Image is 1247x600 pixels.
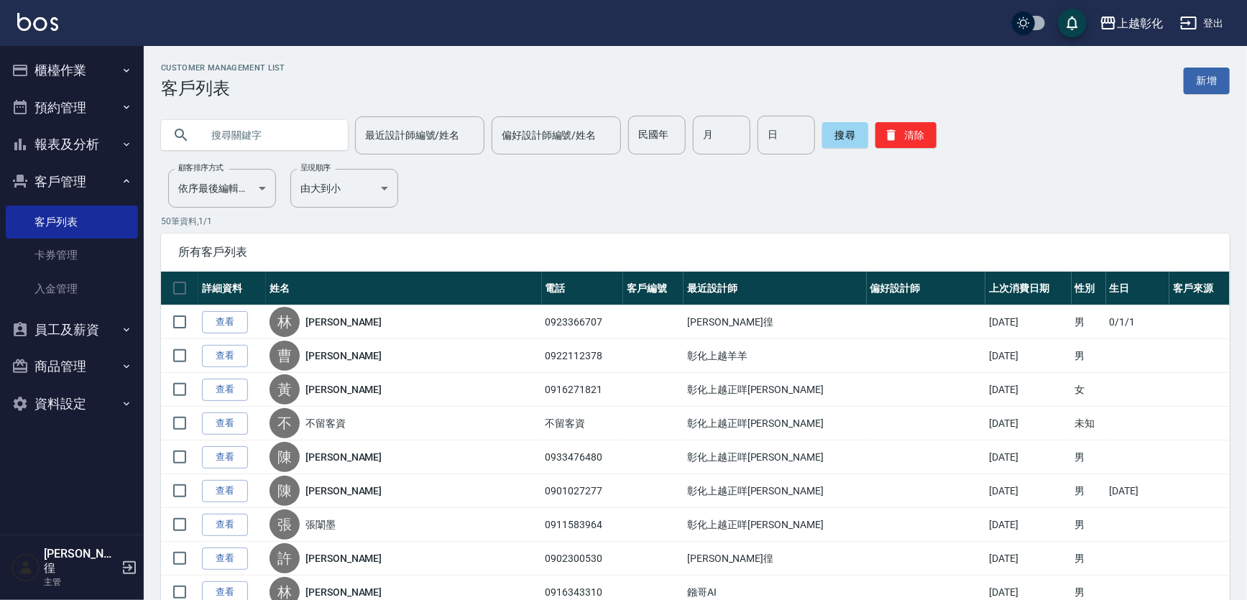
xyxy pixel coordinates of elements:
[1174,10,1230,37] button: 登出
[985,474,1071,508] td: [DATE]
[202,480,248,502] a: 查看
[202,514,248,536] a: 查看
[1184,68,1230,94] a: 新增
[305,450,382,464] a: [PERSON_NAME]
[1106,305,1170,339] td: 0/1/1
[202,345,248,367] a: 查看
[270,509,300,540] div: 張
[161,78,285,98] h3: 客戶列表
[44,576,117,589] p: 主管
[1072,542,1106,576] td: 男
[6,239,138,272] a: 卡券管理
[1058,9,1087,37] button: save
[270,408,300,438] div: 不
[168,169,276,208] div: 依序最後編輯時間
[875,122,937,148] button: 清除
[985,305,1071,339] td: [DATE]
[6,272,138,305] a: 入金管理
[684,542,866,576] td: [PERSON_NAME]徨
[985,373,1071,407] td: [DATE]
[542,474,624,508] td: 0901027277
[305,551,382,566] a: [PERSON_NAME]
[985,339,1071,373] td: [DATE]
[270,307,300,337] div: 林
[198,272,266,305] th: 詳細資料
[1072,272,1106,305] th: 性別
[1106,272,1170,305] th: 生日
[305,585,382,599] a: [PERSON_NAME]
[1072,474,1106,508] td: 男
[266,272,541,305] th: 姓名
[684,508,866,542] td: 彰化上越正咩[PERSON_NAME]
[17,13,58,31] img: Logo
[161,63,285,73] h2: Customer Management List
[202,379,248,401] a: 查看
[1106,474,1170,508] td: [DATE]
[542,339,624,373] td: 0922112378
[1072,508,1106,542] td: 男
[623,272,684,305] th: 客戶編號
[542,542,624,576] td: 0902300530
[985,508,1071,542] td: [DATE]
[290,169,398,208] div: 由大到小
[542,272,624,305] th: 電話
[684,373,866,407] td: 彰化上越正咩[PERSON_NAME]
[684,440,866,474] td: 彰化上越正咩[PERSON_NAME]
[985,542,1071,576] td: [DATE]
[6,163,138,200] button: 客戶管理
[684,305,866,339] td: [PERSON_NAME]徨
[985,440,1071,474] td: [DATE]
[161,215,1230,228] p: 50 筆資料, 1 / 1
[1072,339,1106,373] td: 男
[201,116,336,154] input: 搜尋關鍵字
[1072,407,1106,440] td: 未知
[684,407,866,440] td: 彰化上越正咩[PERSON_NAME]
[542,373,624,407] td: 0916271821
[684,474,866,508] td: 彰化上越正咩[PERSON_NAME]
[305,416,346,430] a: 不留客資
[1072,440,1106,474] td: 男
[270,442,300,472] div: 陳
[1072,305,1106,339] td: 男
[6,89,138,126] button: 預約管理
[202,548,248,570] a: 查看
[1072,373,1106,407] td: 女
[6,348,138,385] button: 商品管理
[6,126,138,163] button: 報表及分析
[270,374,300,405] div: 黃
[542,407,624,440] td: 不留客資
[684,272,866,305] th: 最近設計師
[6,385,138,423] button: 資料設定
[542,305,624,339] td: 0923366707
[1117,14,1163,32] div: 上越彰化
[6,52,138,89] button: 櫃檯作業
[542,508,624,542] td: 0911583964
[11,553,40,582] img: Person
[178,245,1213,259] span: 所有客戶列表
[270,341,300,371] div: 曹
[305,517,336,532] a: 張闈墨
[305,382,382,397] a: [PERSON_NAME]
[270,476,300,506] div: 陳
[202,412,248,435] a: 查看
[305,315,382,329] a: [PERSON_NAME]
[305,484,382,498] a: [PERSON_NAME]
[867,272,986,305] th: 偏好設計師
[1094,9,1169,38] button: 上越彰化
[6,311,138,349] button: 員工及薪資
[985,407,1071,440] td: [DATE]
[305,349,382,363] a: [PERSON_NAME]
[6,206,138,239] a: 客戶列表
[202,311,248,333] a: 查看
[44,547,117,576] h5: [PERSON_NAME]徨
[684,339,866,373] td: 彰化上越羊羊
[300,162,331,173] label: 呈現順序
[1169,272,1230,305] th: 客戶來源
[202,446,248,469] a: 查看
[542,440,624,474] td: 0933476480
[985,272,1071,305] th: 上次消費日期
[270,543,300,573] div: 許
[822,122,868,148] button: 搜尋
[178,162,224,173] label: 顧客排序方式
